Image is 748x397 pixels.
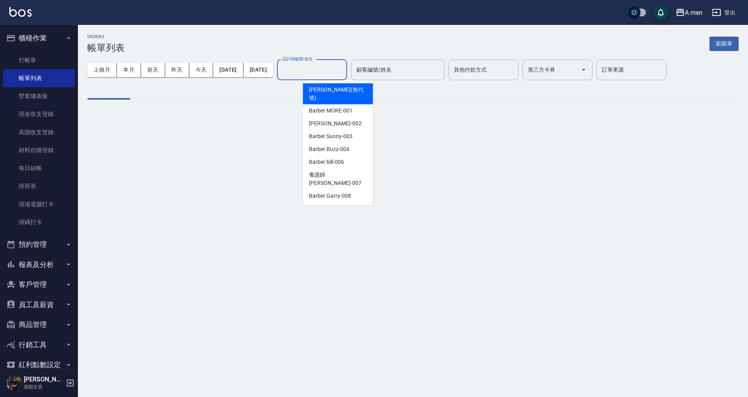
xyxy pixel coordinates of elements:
[709,5,739,20] button: 登出
[165,63,189,77] button: 昨天
[3,335,75,355] button: 行銷工具
[3,87,75,105] a: 營業儀表板
[3,177,75,195] a: 排班表
[3,28,75,48] button: 櫃檯作業
[3,51,75,69] a: 打帳單
[3,69,75,87] a: 帳單列表
[3,314,75,335] button: 商品管理
[3,213,75,231] a: 掃碼打卡
[309,192,351,200] span: Barber Garry -008
[243,63,273,77] button: [DATE]
[685,8,702,18] div: A men
[709,37,739,51] button: 新開單
[282,56,313,62] label: 設計師編號/姓名
[213,63,243,77] button: [DATE]
[3,141,75,159] a: 材料自購登錄
[9,7,32,17] img: Logo
[87,63,117,77] button: 上個月
[3,123,75,141] a: 高階收支登錄
[87,42,125,53] h3: 帳單列表
[117,63,141,77] button: 本月
[309,158,344,166] span: Barber bill -006
[309,119,361,128] span: [PERSON_NAME] -002
[6,375,22,391] img: Person
[141,63,165,77] button: 前天
[87,34,125,39] h2: ORDERS
[709,40,739,47] a: 新開單
[3,195,75,213] a: 現場電腦打卡
[3,355,75,375] button: 紅利點數設定
[653,5,669,20] button: save
[309,132,352,141] span: Barber Sunny -003
[309,171,367,187] span: 養護師 [PERSON_NAME] -007
[3,255,75,275] button: 報表及分析
[3,295,75,315] button: 員工及薪資
[24,376,64,383] h5: [PERSON_NAME]
[309,107,352,115] span: Barber MORE -001
[3,105,75,123] a: 現金收支登錄
[189,63,213,77] button: 今天
[3,159,75,177] a: 每日結帳
[577,63,590,76] button: Open
[309,86,367,102] span: [PERSON_NAME] (無代號)
[24,383,64,390] p: 高階主管
[309,145,349,153] span: Barber Buzz -004
[672,5,706,21] button: A men
[3,274,75,295] button: 客戶管理
[3,234,75,255] button: 預約管理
